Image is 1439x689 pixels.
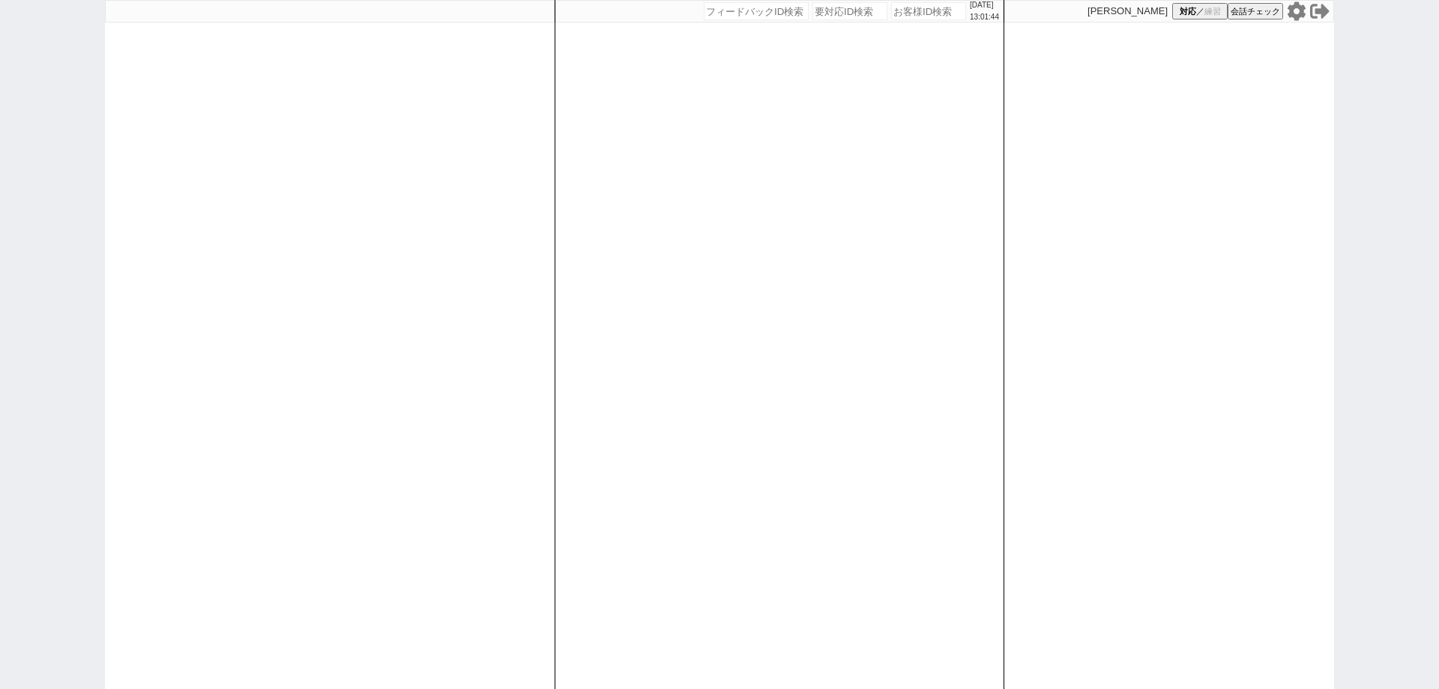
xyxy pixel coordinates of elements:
p: 13:01:44 [970,11,999,23]
span: 練習 [1204,6,1221,17]
span: 対応 [1180,6,1196,17]
span: 会話チェック [1231,6,1280,17]
input: 要対応ID検索 [812,2,887,20]
input: フィードバックID検索 [704,2,809,20]
input: お客様ID検索 [891,2,966,20]
button: 対応／練習 [1172,3,1228,19]
p: [PERSON_NAME] [1087,5,1168,17]
button: 会話チェック [1228,3,1283,19]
